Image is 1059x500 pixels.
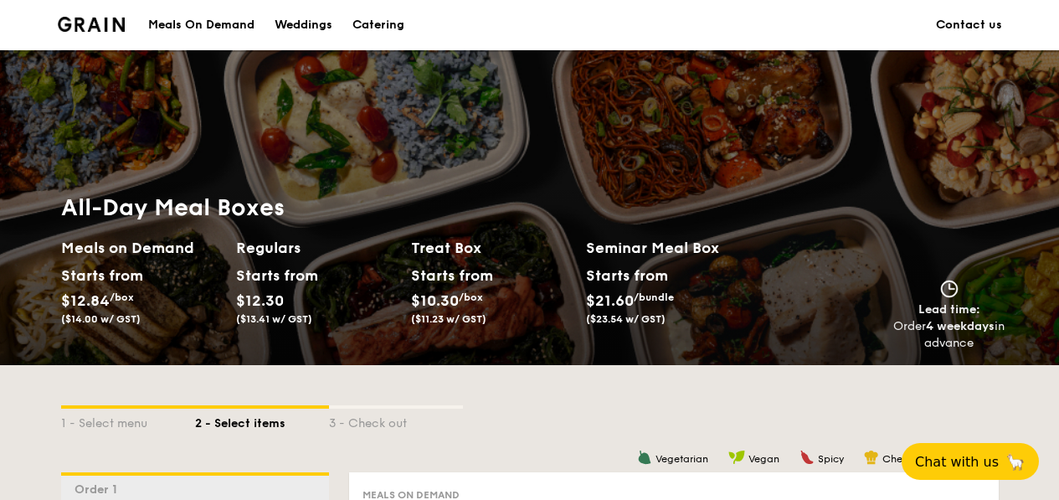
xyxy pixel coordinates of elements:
[586,313,666,325] span: ($23.54 w/ GST)
[1005,452,1026,472] span: 🦙
[634,291,674,303] span: /bundle
[864,450,879,465] img: icon-chef-hat.a58ddaea.svg
[236,263,311,288] div: Starts from
[459,291,483,303] span: /box
[110,291,134,303] span: /box
[728,450,745,465] img: icon-vegan.f8ff3823.svg
[236,313,312,325] span: ($13.41 w/ GST)
[329,409,463,432] div: 3 - Check out
[411,313,486,325] span: ($11.23 w/ GST)
[586,236,761,260] h2: Seminar Meal Box
[586,291,634,310] span: $21.60
[915,454,999,470] span: Chat with us
[411,291,459,310] span: $10.30
[236,291,284,310] span: $12.30
[799,450,815,465] img: icon-spicy.37a8142b.svg
[61,291,110,310] span: $12.84
[58,17,126,32] img: Grain
[411,263,486,288] div: Starts from
[61,236,223,260] h2: Meals on Demand
[61,263,136,288] div: Starts from
[902,443,1039,480] button: Chat with us🦙
[818,453,844,465] span: Spicy
[893,318,1005,352] div: Order in advance
[655,453,708,465] span: Vegetarian
[637,450,652,465] img: icon-vegetarian.fe4039eb.svg
[61,409,195,432] div: 1 - Select menu
[61,313,141,325] span: ($14.00 w/ GST)
[937,280,962,298] img: icon-clock.2db775ea.svg
[411,236,573,260] h2: Treat Box
[58,17,126,32] a: Logotype
[75,482,124,497] span: Order 1
[586,263,667,288] div: Starts from
[236,236,398,260] h2: Regulars
[926,319,995,333] strong: 4 weekdays
[61,193,761,223] h1: All-Day Meal Boxes
[195,409,329,432] div: 2 - Select items
[882,453,999,465] span: Chef's recommendation
[748,453,779,465] span: Vegan
[918,302,980,317] span: Lead time:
